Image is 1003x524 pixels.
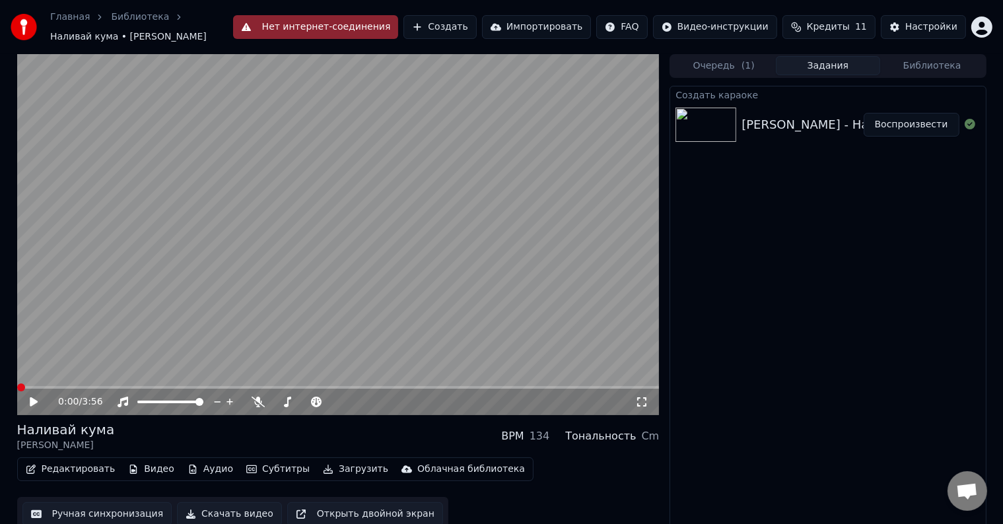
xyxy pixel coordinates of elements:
[123,460,180,478] button: Видео
[58,395,90,409] div: /
[17,439,115,452] div: [PERSON_NAME]
[11,14,37,40] img: youka
[50,30,207,44] span: Наливай кума • [PERSON_NAME]
[905,20,957,34] div: Настройки
[565,428,636,444] div: Тональность
[111,11,169,24] a: Библиотека
[742,59,755,73] span: ( 1 )
[670,86,985,102] div: Создать караоке
[530,428,550,444] div: 134
[403,15,476,39] button: Создать
[782,15,876,39] button: Кредиты11
[855,20,867,34] span: 11
[50,11,90,24] a: Главная
[233,15,399,39] button: Нет интернет-соединения
[20,460,121,478] button: Редактировать
[82,395,102,409] span: 3:56
[642,428,660,444] div: Cm
[807,20,850,34] span: Кредиты
[881,15,966,39] button: Настройки
[672,56,776,75] button: Очередь
[182,460,238,478] button: Аудио
[864,113,959,137] button: Воспроизвести
[50,11,233,44] nav: breadcrumb
[17,420,115,439] div: Наливай кума
[776,56,880,75] button: Задания
[482,15,592,39] button: Импортировать
[948,471,987,511] div: Відкритий чат
[880,56,985,75] button: Библиотека
[318,460,394,478] button: Загрузить
[596,15,647,39] button: FAQ
[241,460,315,478] button: Субтитры
[501,428,524,444] div: BPM
[417,463,525,476] div: Облачная библиотека
[58,395,79,409] span: 0:00
[653,15,777,39] button: Видео-инструкции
